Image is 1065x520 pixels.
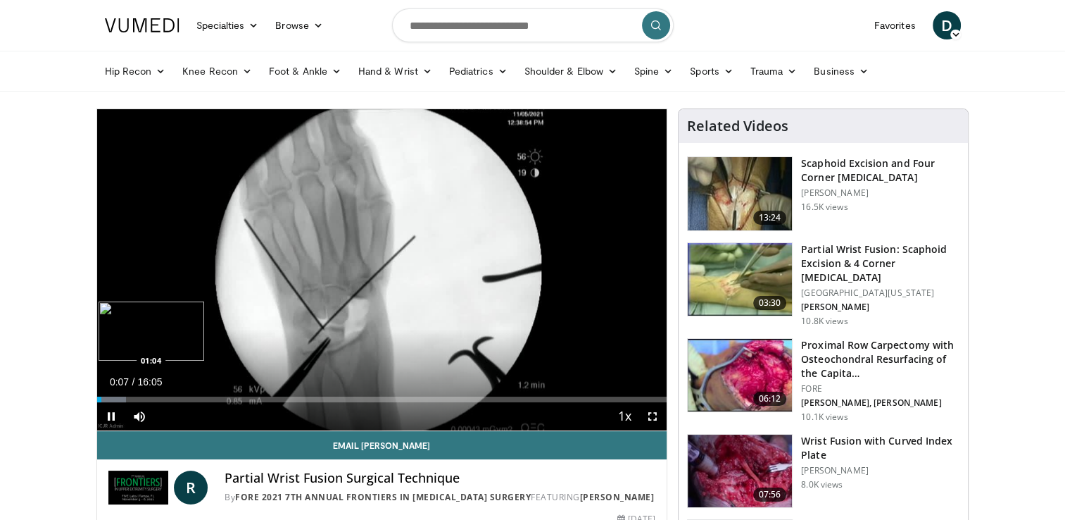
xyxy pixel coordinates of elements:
p: [PERSON_NAME] [801,302,959,313]
span: 0:07 [110,376,129,388]
div: By FEATURING [225,491,655,504]
img: image.jpeg [99,302,204,361]
button: Pause [97,402,125,431]
span: 16:05 [137,376,162,388]
h3: Proximal Row Carpectomy with Osteochondral Resurfacing of the Capita… [801,338,959,380]
button: Mute [125,402,153,431]
span: / [132,376,135,388]
a: [PERSON_NAME] [580,491,655,503]
input: Search topics, interventions [392,8,674,42]
img: scaphoid_excision_four_corner1_100004860_3.jpg.150x105_q85_crop-smart_upscale.jpg [688,157,792,230]
h3: Scaphoid Excision and Four Corner [MEDICAL_DATA] [801,156,959,185]
p: 8.0K views [801,479,843,490]
a: 03:30 Partial Wrist Fusion: Scaphoid Excision & 4 Corner [MEDICAL_DATA] [GEOGRAPHIC_DATA][US_STAT... [687,242,959,327]
img: 69caa8a0-39e4-40a6-a88f-d00045569e83.150x105_q85_crop-smart_upscale.jpg [688,435,792,508]
div: Progress Bar [97,397,667,402]
span: 07:56 [753,488,787,502]
a: D [933,11,961,39]
p: [PERSON_NAME], [PERSON_NAME] [801,397,959,409]
img: 38789_0000_3.png.150x105_q85_crop-smart_upscale.jpg [688,243,792,316]
a: Email [PERSON_NAME] [97,431,667,459]
a: 07:56 Wrist Fusion with Curved Index Plate [PERSON_NAME] 8.0K views [687,434,959,509]
span: 06:12 [753,392,787,406]
a: 13:24 Scaphoid Excision and Four Corner [MEDICAL_DATA] [PERSON_NAME] 16.5K views [687,156,959,231]
a: 06:12 Proximal Row Carpectomy with Osteochondral Resurfacing of the Capita… FORE [PERSON_NAME], [... [687,338,959,423]
a: Sports [681,57,742,85]
a: Pediatrics [441,57,516,85]
a: Favorites [866,11,924,39]
a: Hand & Wrist [350,57,441,85]
h3: Wrist Fusion with Curved Index Plate [801,434,959,462]
a: Business [805,57,877,85]
span: 03:30 [753,296,787,310]
a: Shoulder & Elbow [516,57,626,85]
a: R [174,471,208,504]
img: FORE 2021 7th Annual Frontiers in Upper Extremity Surgery [108,471,169,504]
span: 13:24 [753,211,787,225]
a: Specialties [188,11,267,39]
h4: Partial Wrist Fusion Surgical Technique [225,471,655,486]
img: 82d4da26-0617-4612-b05a-f6acf33bcfba.150x105_q85_crop-smart_upscale.jpg [688,339,792,412]
p: 10.1K views [801,411,847,423]
a: Spine [626,57,681,85]
video-js: Video Player [97,109,667,431]
a: Foot & Ankle [260,57,350,85]
p: FORE [801,383,959,395]
img: VuMedi Logo [105,18,179,32]
p: 10.8K views [801,316,847,327]
a: Hip Recon [96,57,175,85]
a: Browse [267,11,332,39]
button: Playback Rate [610,402,638,431]
p: [GEOGRAPHIC_DATA][US_STATE] [801,287,959,299]
a: Knee Recon [174,57,260,85]
h4: Related Videos [687,118,788,135]
h3: Partial Wrist Fusion: Scaphoid Excision & 4 Corner [MEDICAL_DATA] [801,242,959,285]
a: Trauma [742,57,806,85]
p: 16.5K views [801,202,847,213]
a: FORE 2021 7th Annual Frontiers in [MEDICAL_DATA] Surgery [235,491,531,503]
p: [PERSON_NAME] [801,187,959,199]
button: Fullscreen [638,402,667,431]
p: [PERSON_NAME] [801,465,959,476]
